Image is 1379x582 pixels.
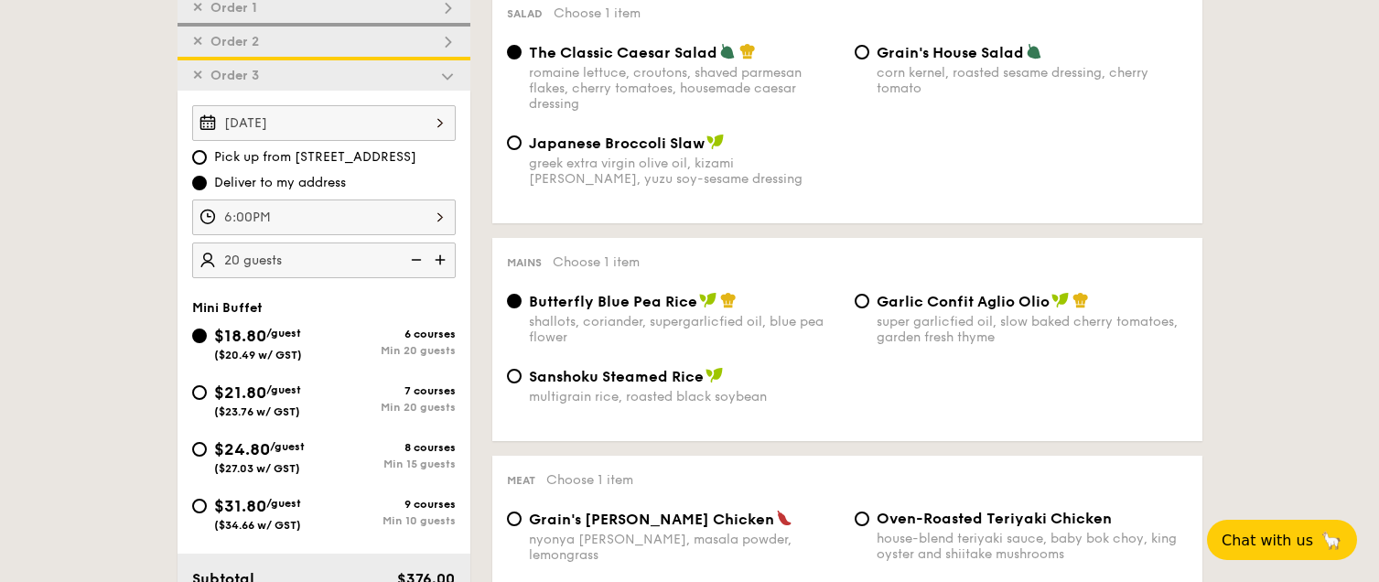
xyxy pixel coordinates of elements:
input: $21.80/guest($23.76 w/ GST)7 coursesMin 20 guests [192,385,207,400]
span: Japanese Broccoli Slaw [529,135,705,152]
img: icon-chef-hat.a58ddaea.svg [720,292,737,308]
span: Choose 1 item [546,472,633,488]
div: corn kernel, roasted sesame dressing, cherry tomato [877,65,1188,96]
span: 🦙 [1320,530,1342,551]
span: Deliver to my address [214,174,346,192]
span: ($20.49 w/ GST) [214,349,302,361]
div: 9 courses [324,498,456,511]
input: Event time [192,199,456,235]
input: Deliver to my address [192,176,207,190]
div: nyonya [PERSON_NAME], masala powder, lemongrass [529,532,840,563]
div: 7 courses [324,384,456,397]
span: Meat [507,474,535,487]
span: $21.80 [214,383,266,403]
div: 6 courses [324,328,456,340]
img: icon-vegan.f8ff3823.svg [706,134,725,150]
span: Sanshoku Steamed Rice [529,368,704,385]
div: super garlicfied oil, slow baked cherry tomatoes, garden fresh thyme [877,314,1188,345]
div: house-blend teriyaki sauce, baby bok choy, king oyster and shiitake mushrooms [877,531,1188,562]
span: $31.80 [214,496,266,516]
button: Chat with us🦙 [1207,520,1357,560]
span: $18.80 [214,326,266,346]
span: Grain's House Salad [877,44,1024,61]
span: ✕ [192,34,203,49]
span: $24.80 [214,439,270,459]
input: The Classic Caesar Saladromaine lettuce, croutons, shaved parmesan flakes, cherry tomatoes, house... [507,45,522,59]
img: icon-vegan.f8ff3823.svg [706,367,724,383]
img: icon-chef-hat.a58ddaea.svg [739,43,756,59]
div: Min 20 guests [324,344,456,357]
span: ($27.03 w/ GST) [214,462,300,475]
input: Event date [192,105,456,141]
img: icon-dropdown.fa26e9f9.svg [439,68,456,84]
div: Min 10 guests [324,514,456,527]
span: Grain's [PERSON_NAME] Chicken [529,511,774,528]
img: icon-reduce.1d2dbef1.svg [401,242,428,277]
img: icon-vegan.f8ff3823.svg [699,292,717,308]
input: Number of guests [192,242,456,278]
div: shallots, coriander, supergarlicfied oil, blue pea flower [529,314,840,345]
span: /guest [266,327,301,339]
div: Min 15 guests [324,458,456,470]
div: 8 courses [324,441,456,454]
span: ($23.76 w/ GST) [214,405,300,418]
span: ($34.66 w/ GST) [214,519,301,532]
input: Oven-Roasted Teriyaki Chickenhouse-blend teriyaki sauce, baby bok choy, king oyster and shiitake ... [855,512,869,526]
input: Sanshoku Steamed Ricemultigrain rice, roasted black soybean [507,369,522,383]
span: Garlic Confit Aglio Olio [877,293,1050,310]
span: Order 2 [203,34,266,49]
img: icon-vegetarian.fe4039eb.svg [719,43,736,59]
input: Pick up from [STREET_ADDRESS] [192,150,207,165]
span: Choose 1 item [553,254,640,270]
input: $24.80/guest($27.03 w/ GST)8 coursesMin 15 guests [192,442,207,457]
input: Grain's [PERSON_NAME] Chickennyonya [PERSON_NAME], masala powder, lemongrass [507,512,522,526]
div: Min 20 guests [324,401,456,414]
div: multigrain rice, roasted black soybean [529,389,840,404]
img: icon-chef-hat.a58ddaea.svg [1072,292,1089,308]
span: ✕ [192,68,203,83]
span: Mains [507,256,542,269]
span: Salad [507,7,543,20]
input: Grain's House Saladcorn kernel, roasted sesame dressing, cherry tomato [855,45,869,59]
span: Oven-Roasted Teriyaki Chicken [877,510,1112,527]
span: Order 3 [203,68,266,83]
span: Pick up from [STREET_ADDRESS] [214,148,416,167]
input: $31.80/guest($34.66 w/ GST)9 coursesMin 10 guests [192,499,207,513]
span: /guest [270,440,305,453]
span: The Classic Caesar Salad [529,44,717,61]
input: Japanese Broccoli Slawgreek extra virgin olive oil, kizami [PERSON_NAME], yuzu soy-sesame dressing [507,135,522,150]
img: icon-vegetarian.fe4039eb.svg [1026,43,1042,59]
span: Chat with us [1222,532,1313,549]
img: icon-vegan.f8ff3823.svg [1051,292,1070,308]
span: Mini Buffet [192,300,263,316]
input: $18.80/guest($20.49 w/ GST)6 coursesMin 20 guests [192,329,207,343]
img: icon-dropdown.fa26e9f9.svg [439,34,456,50]
div: romaine lettuce, croutons, shaved parmesan flakes, cherry tomatoes, housemade caesar dressing [529,65,840,112]
span: /guest [266,383,301,396]
input: Butterfly Blue Pea Riceshallots, coriander, supergarlicfied oil, blue pea flower [507,294,522,308]
input: Garlic Confit Aglio Oliosuper garlicfied oil, slow baked cherry tomatoes, garden fresh thyme [855,294,869,308]
img: icon-add.58712e84.svg [428,242,456,277]
img: icon-spicy.37a8142b.svg [776,510,792,526]
span: Butterfly Blue Pea Rice [529,293,697,310]
span: Choose 1 item [554,5,641,21]
span: /guest [266,497,301,510]
div: greek extra virgin olive oil, kizami [PERSON_NAME], yuzu soy-sesame dressing [529,156,840,187]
